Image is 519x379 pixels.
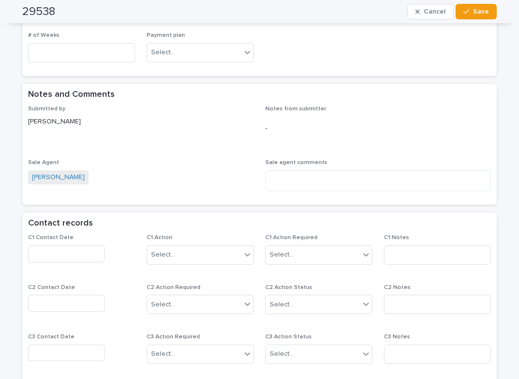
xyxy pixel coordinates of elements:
[384,285,411,290] span: C2 Notes
[151,349,175,359] div: Select...
[28,218,93,229] h2: Contact records
[28,106,65,112] span: Submitted by
[147,334,200,340] span: C3 Action Required
[456,4,497,19] button: Save
[28,160,59,166] span: Sale Agent
[147,235,172,241] span: C1 Action
[147,32,185,38] span: Payment plan
[270,250,294,260] div: Select...
[265,123,491,134] p: -
[147,285,200,290] span: C2 Action Required
[151,250,175,260] div: Select...
[151,47,175,58] div: Select...
[265,334,312,340] span: C3 Action Status
[265,160,327,166] span: Sale agent comments
[28,90,115,100] h2: Notes and Comments
[28,117,254,127] p: [PERSON_NAME]
[28,334,75,340] span: C3 Contact Date
[424,8,445,15] span: Cancel
[265,106,326,112] span: Notes from submitter
[28,32,60,38] span: # of Weeks
[32,172,85,182] a: [PERSON_NAME]
[384,235,409,241] span: C1 Notes
[28,235,74,241] span: C1 Contact Date
[28,285,75,290] span: C2 Contact Date
[151,300,175,310] div: Select...
[265,285,312,290] span: C2 Action Status
[22,5,55,19] h2: 29538
[270,300,294,310] div: Select...
[407,4,454,19] button: Cancel
[384,334,410,340] span: C3 Notes
[265,235,318,241] span: C1 Action Required
[473,8,489,15] span: Save
[270,349,294,359] div: Select...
